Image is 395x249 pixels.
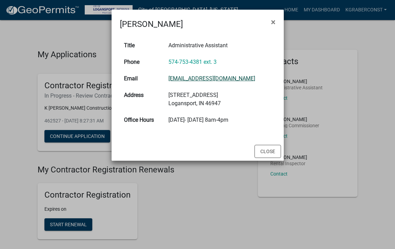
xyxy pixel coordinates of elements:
[168,116,271,124] div: [DATE]- [DATE] 8am-4pm
[120,54,165,70] th: Phone
[120,37,165,54] th: Title
[120,18,183,30] h4: [PERSON_NAME]
[168,59,217,65] a: 574-753-4381 ext. 3
[164,87,275,112] td: [STREET_ADDRESS] Logansport, IN 46947
[168,75,255,82] a: [EMAIL_ADDRESS][DOMAIN_NAME]
[120,70,165,87] th: Email
[120,112,165,128] th: Office Hours
[120,87,165,112] th: Address
[254,145,281,158] button: Close
[164,37,275,54] td: Administrative Assistant
[266,12,281,32] button: Close
[271,17,276,27] span: ×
